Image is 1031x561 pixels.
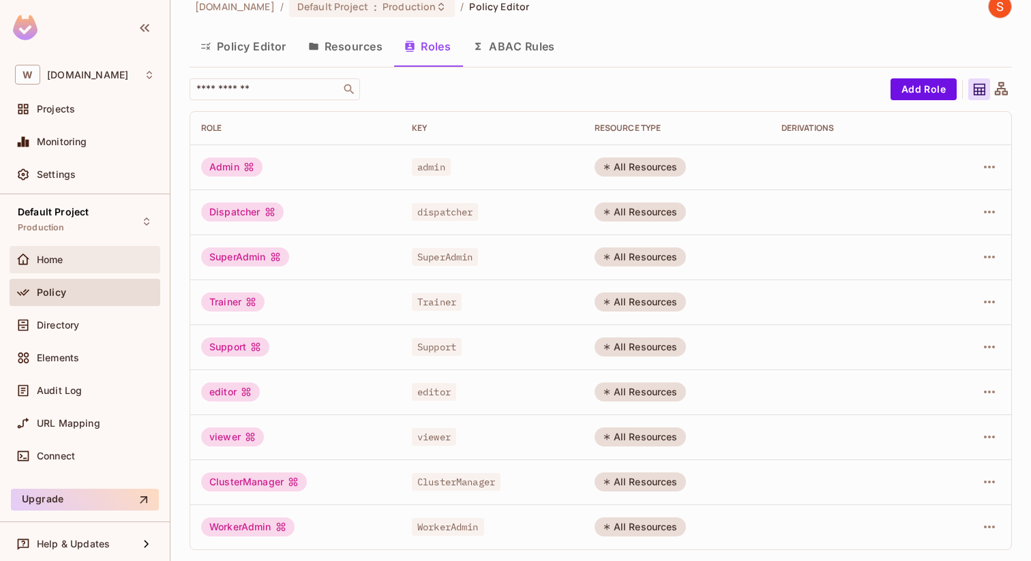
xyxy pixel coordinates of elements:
[15,65,40,85] span: W
[37,385,82,396] span: Audit Log
[13,15,38,40] img: SReyMgAAAABJRU5ErkJggg==
[37,320,79,331] span: Directory
[595,157,686,177] div: All Resources
[462,29,566,63] button: ABAC Rules
[595,292,686,312] div: All Resources
[47,70,128,80] span: Workspace: withpronto.com
[37,169,76,180] span: Settings
[412,248,479,266] span: SuperAdmin
[412,518,484,536] span: WorkerAdmin
[595,427,686,446] div: All Resources
[37,352,79,363] span: Elements
[201,123,390,134] div: Role
[412,383,456,401] span: editor
[412,473,500,491] span: ClusterManager
[201,427,264,446] div: viewer
[37,451,75,461] span: Connect
[595,247,686,267] div: All Resources
[781,123,929,134] div: Derivations
[18,207,89,217] span: Default Project
[595,382,686,401] div: All Resources
[18,222,65,233] span: Production
[393,29,462,63] button: Roles
[412,338,462,356] span: Support
[201,472,307,491] div: ClusterManager
[37,136,87,147] span: Monitoring
[201,337,269,357] div: Support
[412,158,451,176] span: admin
[37,539,110,549] span: Help & Updates
[297,29,393,63] button: Resources
[595,123,760,134] div: RESOURCE TYPE
[595,202,686,222] div: All Resources
[201,517,295,536] div: WorkerAdmin
[412,123,573,134] div: Key
[373,1,378,12] span: :
[595,472,686,491] div: All Resources
[190,29,297,63] button: Policy Editor
[201,157,263,177] div: Admin
[37,287,66,298] span: Policy
[11,489,159,511] button: Upgrade
[201,247,289,267] div: SuperAdmin
[412,428,456,446] span: viewer
[595,337,686,357] div: All Resources
[37,104,75,115] span: Projects
[201,202,284,222] div: Dispatcher
[891,78,957,100] button: Add Role
[201,382,260,401] div: editor
[37,418,100,429] span: URL Mapping
[201,292,265,312] div: Trainer
[595,517,686,536] div: All Resources
[412,293,462,311] span: Trainer
[37,254,63,265] span: Home
[412,203,479,221] span: dispatcher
